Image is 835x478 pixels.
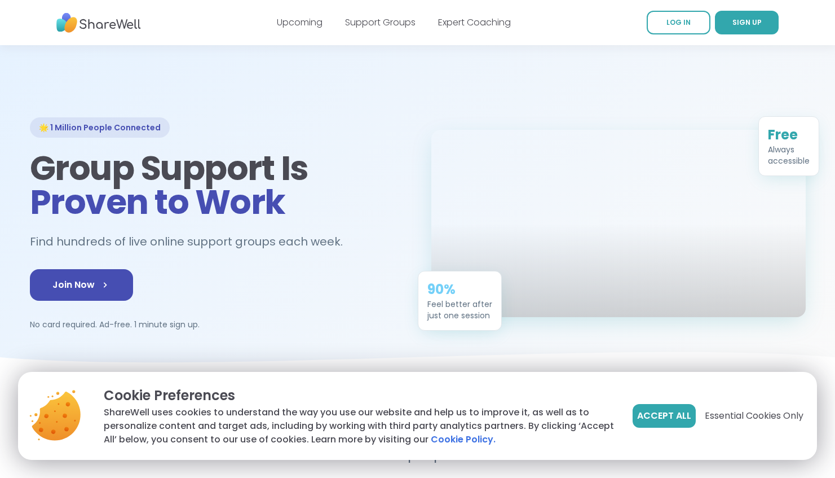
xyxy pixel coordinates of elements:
a: Cookie Policy. [431,433,496,446]
p: Cookie Preferences [104,385,615,406]
div: Feel better after just one session [427,299,492,321]
span: Essential Cookies Only [705,409,803,423]
p: No card required. Ad-free. 1 minute sign up. [30,319,404,330]
a: SIGN UP [715,11,779,34]
a: Support Groups [345,16,416,29]
span: Proven to Work [30,178,285,226]
h2: Find hundreds of live online support groups each week. [30,233,355,251]
div: Free [768,126,810,144]
button: Accept All [633,404,696,428]
a: Expert Coaching [438,16,511,29]
span: Accept All [637,409,691,423]
span: Join Now [52,278,111,292]
a: LOG IN [647,11,710,34]
img: ShareWell Nav Logo [56,7,141,38]
a: Upcoming [277,16,322,29]
h1: Group Support Is [30,151,404,219]
div: Always accessible [768,144,810,166]
span: SIGN UP [732,17,762,27]
div: 🌟 1 Million People Connected [30,117,170,138]
p: ShareWell uses cookies to understand the way you use our website and help us to improve it, as we... [104,406,615,446]
a: Join Now [30,269,133,301]
span: LOG IN [666,17,691,27]
div: 90% [427,280,492,299]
